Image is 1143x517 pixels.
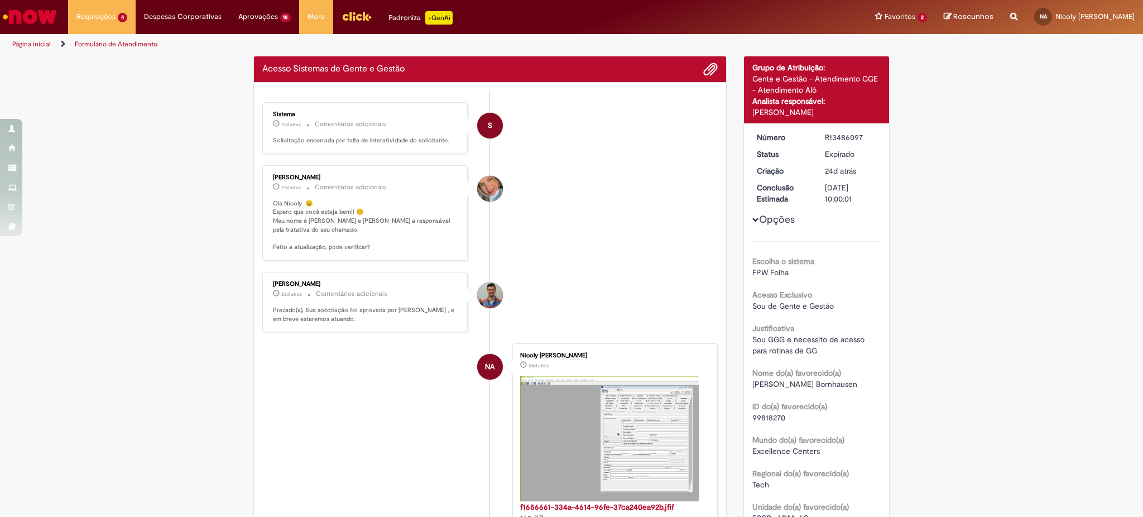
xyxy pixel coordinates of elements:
span: 21d atrás [281,184,301,191]
dt: Conclusão Estimada [748,182,817,204]
span: 24d atrás [825,166,856,176]
dt: Criação [748,165,817,176]
span: 99818270 [752,413,785,423]
span: Excellence Centers [752,446,820,456]
div: Padroniza [388,11,453,25]
dt: Status [748,149,817,160]
p: Prezado(a), Sua solicitação foi aprovada por [PERSON_NAME] , e em breve estaremos atuando. [273,306,459,323]
a: Rascunhos [944,12,993,22]
span: Sou GGG e necessito de acesso para rotinas de GG [752,334,867,356]
span: S [488,112,492,139]
span: Favoritos [885,11,915,22]
div: Arthur William Colpo [477,283,503,308]
div: Sistema [273,111,459,118]
b: Acesso Exclusivo [752,290,812,300]
b: Nome do(a) favorecido(a) [752,368,841,378]
div: Gente e Gestão - Atendimento GGE - Atendimento Alô [752,73,881,95]
ul: Trilhas de página [8,34,753,55]
div: Jacqueline Andrade Galani [477,176,503,202]
b: Mundo do(a) favorecido(a) [752,435,844,445]
div: [PERSON_NAME] [273,174,459,181]
span: 24d atrás [529,362,549,369]
a: f1656661-334a-4614-96fe-37ca240ea92b.jfif [520,502,674,512]
small: Comentários adicionais [316,289,387,299]
small: Comentários adicionais [315,119,386,129]
div: System [477,113,503,138]
span: FPW Folha [752,267,789,277]
span: Requisições [76,11,116,22]
a: Página inicial [12,40,51,49]
span: [PERSON_NAME] Bornhausen [752,379,857,389]
span: Tech [752,480,769,490]
span: More [308,11,325,22]
div: [PERSON_NAME] [752,107,881,118]
p: +GenAi [425,11,453,25]
span: 2 [918,13,927,22]
time: 07/09/2025 17:19:37 [281,291,302,298]
span: 4 [118,13,127,22]
span: Aprovações [238,11,278,22]
button: Adicionar anexos [703,62,718,76]
span: 18 [280,13,291,22]
small: Comentários adicionais [315,183,386,192]
time: 05/09/2025 17:06:32 [825,166,856,176]
p: Olá Nicoly 😉 Espero que você esteja bem!! 😊 Meu nome é [PERSON_NAME] e [PERSON_NAME] a responsáve... [273,199,459,252]
div: Nicoly [PERSON_NAME] [520,352,706,359]
div: R13486097 [825,132,877,143]
span: Sou de Gente e Gestão [752,301,834,311]
div: 05/09/2025 17:06:32 [825,165,877,176]
time: 08/09/2025 11:19:58 [281,184,301,191]
p: Solicitação encerrada por falta de interatividade do solicitante. [273,136,459,145]
span: Despesas Corporativas [144,11,222,22]
div: [PERSON_NAME] [273,281,459,288]
span: Rascunhos [953,11,993,22]
div: Grupo de Atribuição: [752,62,881,73]
span: NA [1040,13,1047,20]
div: Nicoly Godoi Avila [477,354,503,380]
b: ID do(a) favorecido(a) [752,401,827,411]
span: 22d atrás [281,291,302,298]
img: ServiceNow [1,6,59,28]
div: Analista responsável: [752,95,881,107]
b: Unidade do(a) favorecido(a) [752,502,849,512]
time: 05/09/2025 17:06:30 [529,362,549,369]
b: Escolha o sistema [752,256,814,266]
b: Regional do(a) favorecido(a) [752,468,849,478]
span: Nicoly [PERSON_NAME] [1055,12,1135,21]
div: [DATE] 10:00:01 [825,182,877,204]
b: Justificativa [752,323,794,333]
span: NA [485,353,494,380]
img: click_logo_yellow_360x200.png [342,8,372,25]
span: 13d atrás [281,121,301,128]
dt: Número [748,132,817,143]
div: Expirado [825,149,877,160]
time: 16/09/2025 17:19:59 [281,121,301,128]
a: Formulário de Atendimento [75,40,157,49]
h2: Acesso Sistemas de Gente e Gestão Histórico de tíquete [262,64,405,74]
